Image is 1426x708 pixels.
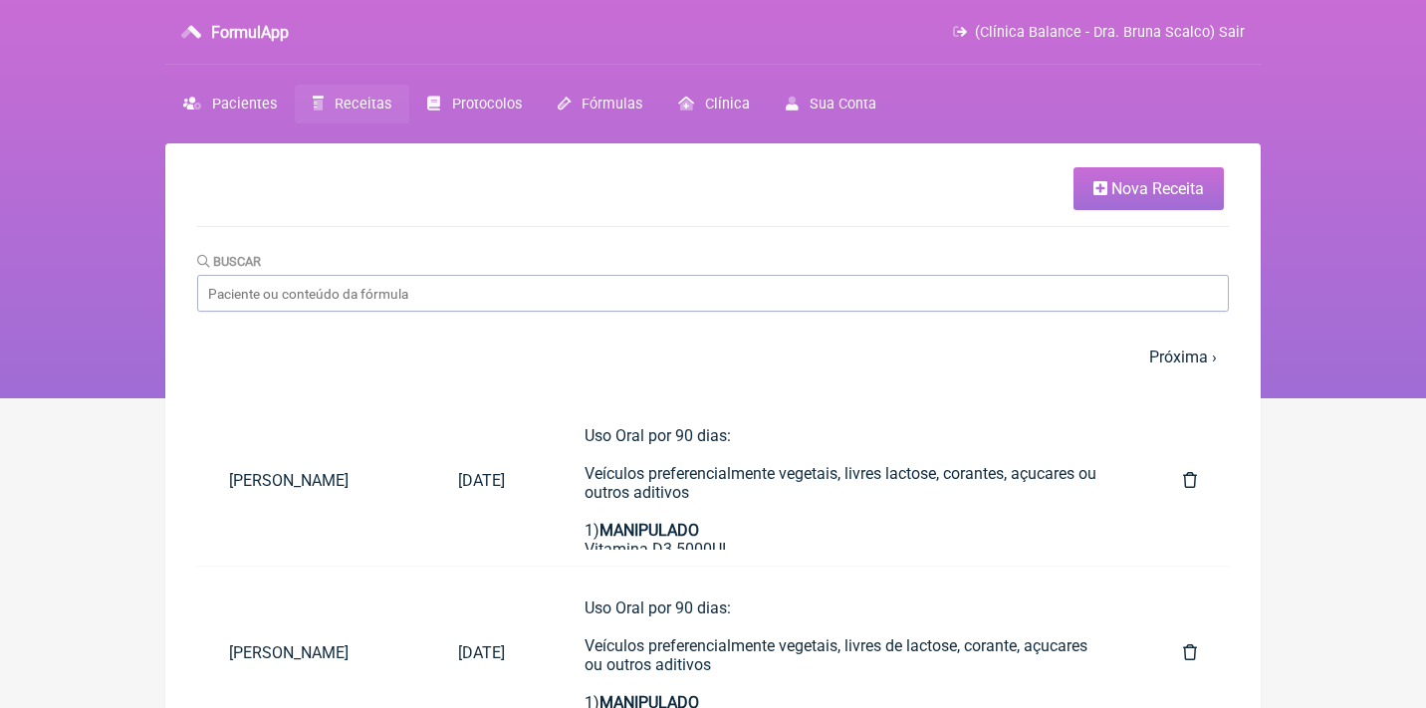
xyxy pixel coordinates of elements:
a: [PERSON_NAME] [197,455,426,506]
h3: FormulApp [211,23,289,42]
a: Uso Oral por 90 dias:Veículos preferencialmente vegetais, livres lactose, corantes, açucares ou o... [553,410,1135,550]
span: (Clínica Balance - Dra. Bruna Scalco) Sair [975,24,1245,41]
span: Receitas [335,96,391,113]
span: Clínica [705,96,750,113]
input: Paciente ou conteúdo da fórmula [197,275,1229,312]
a: Receitas [295,85,409,123]
a: [PERSON_NAME] [197,627,426,678]
span: Sua Conta [810,96,876,113]
label: Buscar [197,254,261,269]
a: Sua Conta [768,85,894,123]
a: Fórmulas [540,85,660,123]
strong: MANIPULADO [599,521,699,540]
a: Próxima › [1149,348,1217,366]
span: Fórmulas [582,96,642,113]
a: (Clínica Balance - Dra. Bruna Scalco) Sair [953,24,1245,41]
a: Protocolos [409,85,539,123]
span: Pacientes [212,96,277,113]
a: Nova Receita [1073,167,1224,210]
a: Pacientes [165,85,295,123]
a: [DATE] [426,455,537,506]
div: Uso Oral por 90 dias: Veículos preferencialmente vegetais, livres lactose, corantes, açucares ou ... [585,426,1103,540]
span: Protocolos [452,96,522,113]
nav: pager [197,336,1229,378]
a: Clínica [660,85,768,123]
a: [DATE] [426,627,537,678]
span: Nova Receita [1111,179,1204,198]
